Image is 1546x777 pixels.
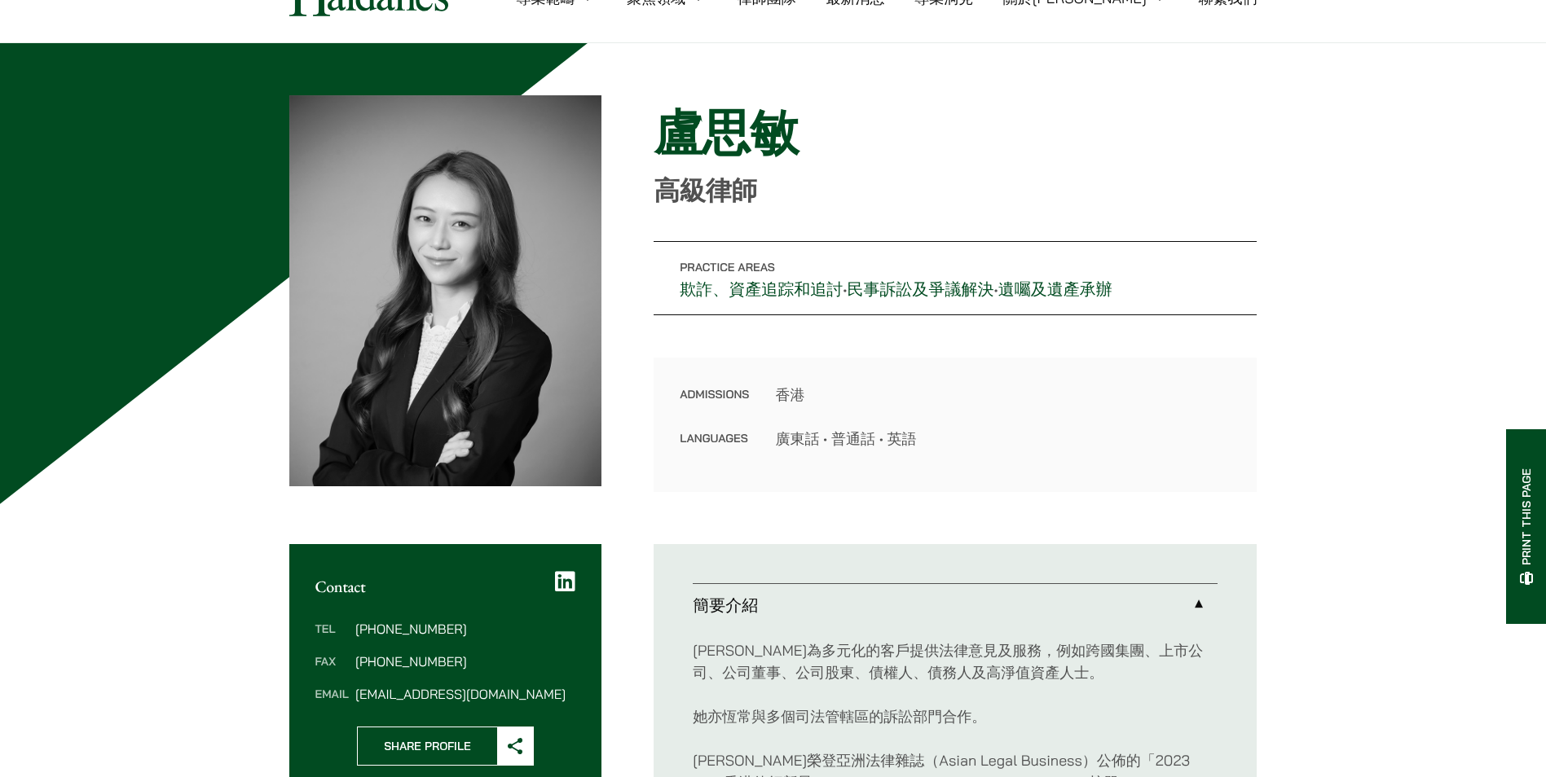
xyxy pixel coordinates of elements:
[693,584,1218,626] a: 簡要介紹
[315,577,576,596] h2: Contact
[654,175,1257,206] p: 高級律師
[555,570,575,593] a: LinkedIn
[775,384,1231,406] dd: 香港
[654,241,1257,315] p: • •
[775,428,1231,450] dd: 廣東話 • 普通話 • 英語
[355,687,575,700] dd: [EMAIL_ADDRESS][DOMAIN_NAME]
[693,639,1218,683] p: [PERSON_NAME]為多元化的客戶提供法律意見及服務，例如跨國集團、上市公司、公司董事、公司股東、債權人、債務人及高淨值資產人士。
[358,727,497,765] span: Share Profile
[998,279,1112,300] a: 遺囑及遺產承辦
[315,622,349,655] dt: Tel
[693,705,1218,727] p: 她亦恆常與多個司法管轄區的訴訟部門合作。
[848,279,994,300] a: 民事訴訟及爭議解決
[680,428,749,450] dt: Languages
[315,687,349,700] dt: Email
[355,655,575,668] dd: [PHONE_NUMBER]
[355,622,575,635] dd: [PHONE_NUMBER]
[654,103,1257,162] h1: 盧思敏
[680,260,775,274] span: Practice Areas
[357,727,534,766] button: Share Profile
[315,655,349,687] dt: Fax
[680,384,749,428] dt: Admissions
[680,279,843,300] a: 欺詐、資產追踪和追討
